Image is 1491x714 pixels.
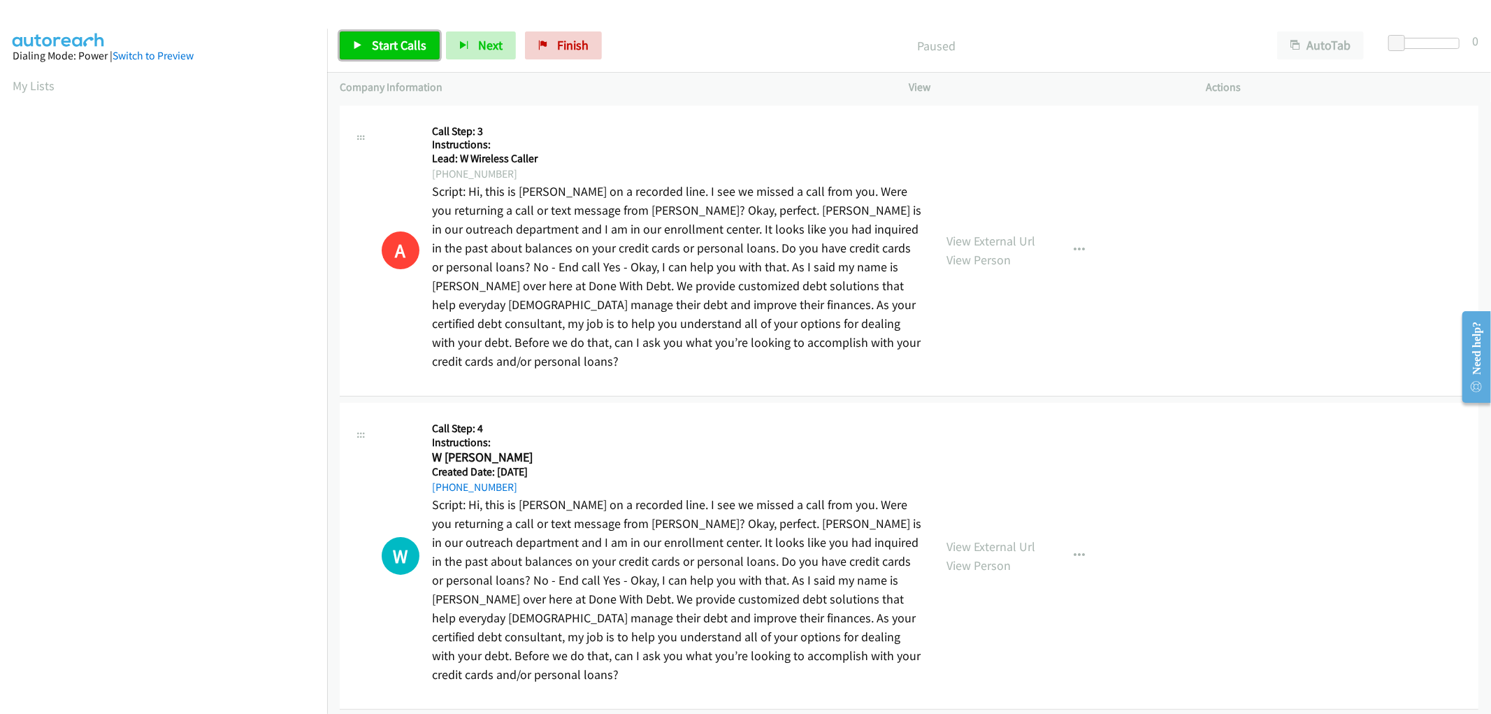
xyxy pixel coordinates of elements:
div: [PHONE_NUMBER] [432,166,922,183]
h1: A [382,231,419,269]
div: 0 [1472,31,1478,50]
button: AutoTab [1277,31,1364,59]
p: View [909,79,1181,96]
span: Start Calls [372,37,426,53]
a: [PHONE_NUMBER] [432,480,517,494]
p: Script: Hi, this is [PERSON_NAME] on a recorded line. I see we missed a call from you. Were you r... [432,182,922,371]
p: Paused [621,36,1252,55]
div: Dialing Mode: Power | [13,48,315,64]
h5: Lead: W Wireless Caller [432,152,922,166]
span: Next [478,37,503,53]
span: Finish [557,37,589,53]
a: View Person [947,557,1011,573]
h1: W [382,537,419,575]
a: View Person [947,252,1011,268]
p: Company Information [340,79,884,96]
h2: W [PERSON_NAME] [432,450,916,466]
a: Finish [525,31,602,59]
a: Switch to Preview [113,49,194,62]
a: My Lists [13,78,55,94]
p: Script: Hi, this is [PERSON_NAME] on a recorded line. I see we missed a call from you. Were you r... [432,495,922,684]
h5: Created Date: [DATE] [432,465,922,479]
a: View External Url [947,233,1036,249]
p: Actions [1207,79,1478,96]
h5: Call Step: 3 [432,124,922,138]
iframe: Resource Center [1451,301,1491,413]
a: View External Url [947,538,1036,555]
h5: Call Step: 4 [432,422,922,436]
div: The call is yet to be attempted [382,537,419,575]
div: This number is on the do not call list [382,231,419,269]
a: Start Calls [340,31,440,59]
h5: Instructions: [432,138,922,152]
h5: Instructions: [432,436,922,450]
button: Next [446,31,516,59]
div: Delay between calls (in seconds) [1395,38,1460,49]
